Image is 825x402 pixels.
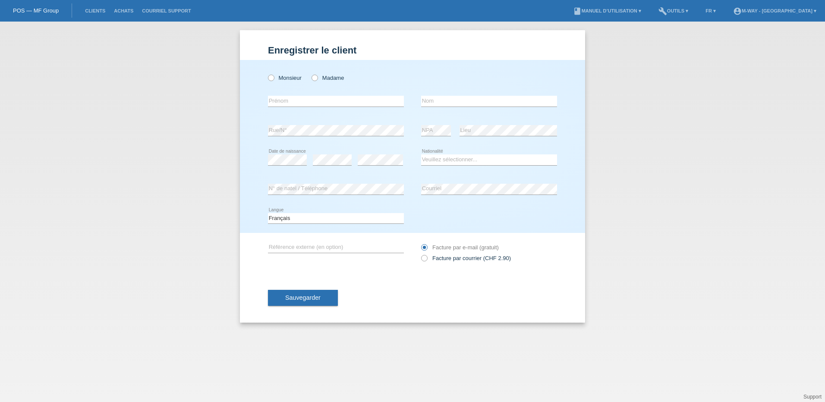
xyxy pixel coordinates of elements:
[421,255,427,266] input: Facture par courrier (CHF 2.90)
[658,7,667,16] i: build
[268,75,274,80] input: Monsieur
[733,7,742,16] i: account_circle
[421,244,427,255] input: Facture par e-mail (gratuit)
[803,394,822,400] a: Support
[268,290,338,306] button: Sauvegarder
[312,75,344,81] label: Madame
[654,8,693,13] a: buildOutils ▾
[569,8,646,13] a: bookManuel d’utilisation ▾
[81,8,110,13] a: Clients
[312,75,317,80] input: Madame
[421,255,511,261] label: Facture par courrier (CHF 2.90)
[729,8,821,13] a: account_circlem-way - [GEOGRAPHIC_DATA] ▾
[138,8,195,13] a: Courriel Support
[573,7,582,16] i: book
[110,8,138,13] a: Achats
[421,244,499,251] label: Facture par e-mail (gratuit)
[13,7,59,14] a: POS — MF Group
[701,8,720,13] a: FR ▾
[268,45,557,56] h1: Enregistrer le client
[268,75,302,81] label: Monsieur
[285,294,321,301] span: Sauvegarder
